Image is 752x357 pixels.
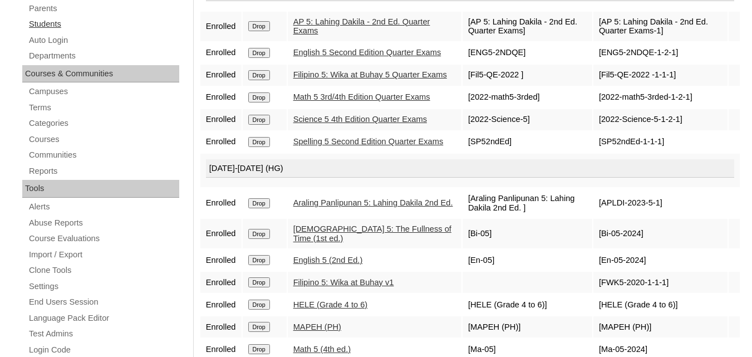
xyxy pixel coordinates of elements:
[28,311,179,325] a: Language Pack Editor
[248,115,270,125] input: Drop
[28,327,179,341] a: Test Admins
[28,133,179,146] a: Courses
[593,65,728,86] td: [Fil5-QE-2022 -1-1-1]
[248,255,270,265] input: Drop
[200,42,242,63] td: Enrolled
[293,70,447,79] a: Filipino 5: Wika at Buhay 5 Quarter Exams
[200,12,242,41] td: Enrolled
[463,12,592,41] td: [AP 5: Lahing Dakila - 2nd Ed. Quarter Exams]
[248,21,270,31] input: Drop
[200,272,242,293] td: Enrolled
[293,48,441,57] a: English 5 Second Edition Quarter Exams
[28,263,179,277] a: Clone Tools
[28,232,179,246] a: Course Evaluations
[22,65,179,83] div: Courses & Communities
[200,87,242,108] td: Enrolled
[593,12,728,41] td: [AP 5: Lahing Dakila - 2nd Ed. Quarter Exams-1]
[28,116,179,130] a: Categories
[463,131,592,153] td: [SP52ndEd]
[593,316,728,338] td: [MAPEH (PH)]
[293,345,351,354] a: Math 5 (4th ed.)
[206,159,734,178] div: [DATE]-[DATE] (HG)
[28,33,179,47] a: Auto Login
[293,322,341,331] a: MAPEH (PH)
[463,188,592,218] td: [Araling Panlipunan 5: Lahing Dakila 2nd Ed. ]
[293,256,363,265] a: English 5 (2nd Ed.)
[200,316,242,338] td: Enrolled
[593,272,728,293] td: [FWK5-2020-1-1-1]
[593,131,728,153] td: [SP52ndEd-1-1-1]
[248,277,270,287] input: Drop
[200,131,242,153] td: Enrolled
[293,300,368,309] a: HELE (Grade 4 to 6)
[293,137,444,146] a: Spelling 5 Second Edition Quarter Exams
[200,219,242,248] td: Enrolled
[28,200,179,214] a: Alerts
[463,250,592,271] td: [En-05]
[593,294,728,315] td: [HELE (Grade 4 to 6)]
[593,42,728,63] td: [ENG5-2NDQE-1-2-1]
[293,198,453,207] a: Araling Panlipunan 5: Lahing Dakila 2nd Ed.
[28,280,179,294] a: Settings
[200,188,242,218] td: Enrolled
[593,87,728,108] td: [2022-math5-3rded-1-2-1]
[200,109,242,130] td: Enrolled
[28,2,179,16] a: Parents
[463,316,592,338] td: [MAPEH (PH)]
[463,294,592,315] td: [HELE (Grade 4 to 6)]
[293,278,394,287] a: Filipino 5: Wika at Buhay v1
[28,343,179,357] a: Login Code
[293,17,430,36] a: AP 5: Lahing Dakila - 2nd Ed. Quarter Exams
[248,229,270,239] input: Drop
[28,164,179,178] a: Reports
[293,115,427,124] a: Science 5 4th Edition Quarter Exams
[28,295,179,309] a: End Users Session
[248,300,270,310] input: Drop
[463,219,592,248] td: [Bi-05]
[248,198,270,208] input: Drop
[22,180,179,198] div: Tools
[28,49,179,63] a: Departments
[248,70,270,80] input: Drop
[28,248,179,262] a: Import / Export
[463,42,592,63] td: [ENG5-2NDQE]
[248,344,270,354] input: Drop
[28,101,179,115] a: Terms
[463,87,592,108] td: [2022-math5-3rded]
[248,137,270,147] input: Drop
[28,85,179,99] a: Campuses
[248,322,270,332] input: Drop
[593,109,728,130] td: [2022-Science-5-1-2-1]
[200,250,242,271] td: Enrolled
[200,65,242,86] td: Enrolled
[463,109,592,130] td: [2022-Science-5]
[200,294,242,315] td: Enrolled
[593,188,728,218] td: [APLDI-2023-5-1]
[293,92,430,101] a: Math 5 3rd/4th Edition Quarter Exams
[28,17,179,31] a: Students
[293,224,451,243] a: [DEMOGRAPHIC_DATA] 5: The Fullness of Time (1st ed.)
[593,250,728,271] td: [En-05-2024]
[248,48,270,58] input: Drop
[28,148,179,162] a: Communities
[593,219,728,248] td: [Bi-05-2024]
[248,92,270,102] input: Drop
[28,216,179,230] a: Abuse Reports
[463,65,592,86] td: [Fil5-QE-2022 ]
